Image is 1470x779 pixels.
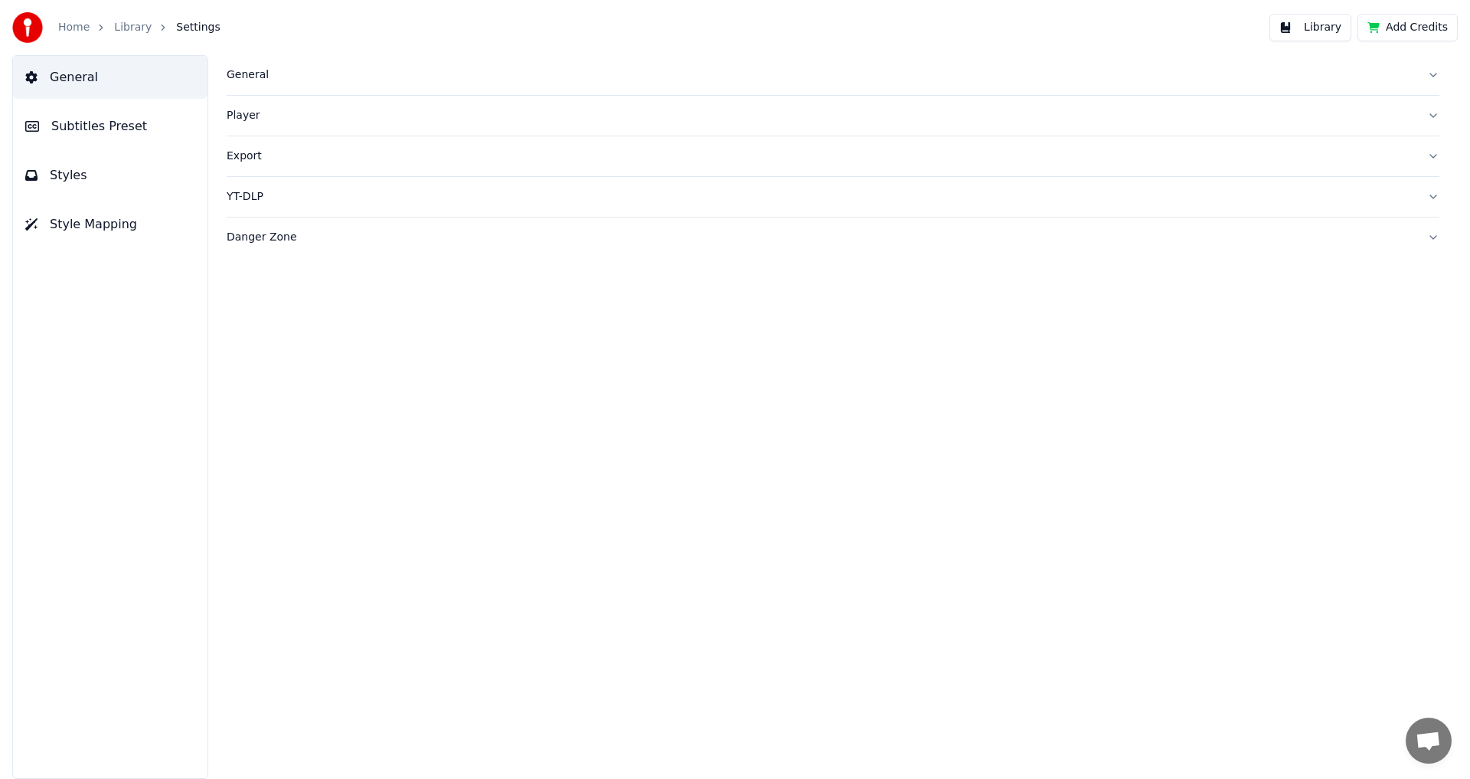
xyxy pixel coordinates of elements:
[50,68,98,87] span: General
[58,20,90,35] a: Home
[13,56,207,99] button: General
[51,117,147,136] span: Subtitles Preset
[12,12,43,43] img: youka
[227,108,1415,123] div: Player
[227,177,1439,217] button: YT-DLP
[227,218,1439,257] button: Danger Zone
[58,20,220,35] nav: breadcrumb
[13,203,207,246] button: Style Mapping
[227,230,1415,245] div: Danger Zone
[1269,14,1351,41] button: Library
[13,154,207,197] button: Styles
[50,215,137,234] span: Style Mapping
[1357,14,1458,41] button: Add Credits
[1406,718,1452,764] div: Avoin keskustelu
[176,20,220,35] span: Settings
[227,67,1415,83] div: General
[227,136,1439,176] button: Export
[227,189,1415,205] div: YT-DLP
[227,55,1439,95] button: General
[13,105,207,148] button: Subtitles Preset
[227,149,1415,164] div: Export
[227,96,1439,136] button: Player
[114,20,152,35] a: Library
[50,166,87,185] span: Styles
